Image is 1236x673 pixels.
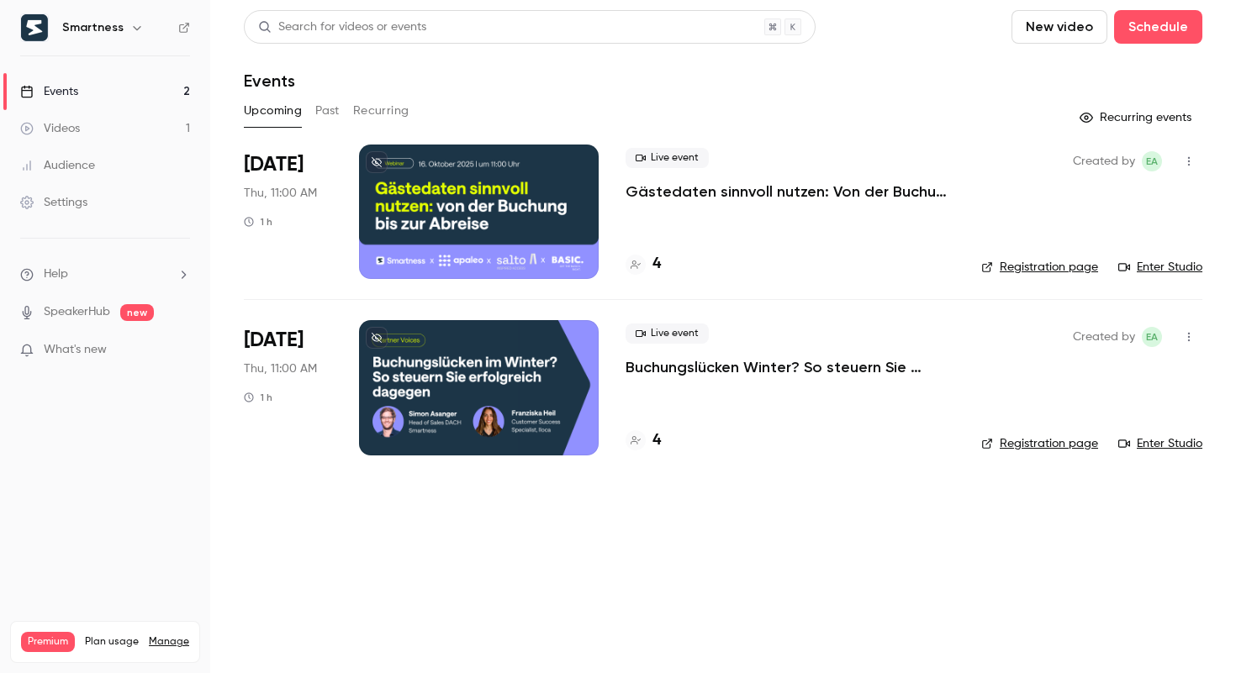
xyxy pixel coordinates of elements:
[21,632,75,652] span: Premium
[1142,151,1162,171] span: Eleonora Aste
[20,83,78,100] div: Events
[626,357,954,377] a: Buchungslücken Winter? So steuern Sie erfolgreich dagegen
[244,320,332,455] div: Oct 30 Thu, 11:00 AM (Europe/Rome)
[353,97,409,124] button: Recurring
[1073,327,1135,347] span: Created by
[1146,151,1158,171] span: EA
[244,151,304,178] span: [DATE]
[652,429,661,452] h4: 4
[315,97,340,124] button: Past
[244,391,272,404] div: 1 h
[1072,104,1202,131] button: Recurring events
[21,14,48,41] img: Smartness
[981,259,1098,276] a: Registration page
[244,97,302,124] button: Upcoming
[626,181,954,202] a: Gästedaten sinnvoll nutzen: Von der Buchung bis zur Abreise
[1073,151,1135,171] span: Created by
[149,635,189,649] a: Manage
[1114,10,1202,44] button: Schedule
[20,120,80,137] div: Videos
[244,185,317,202] span: Thu, 11:00 AM
[44,266,68,283] span: Help
[652,253,661,276] h4: 4
[258,18,426,36] div: Search for videos or events
[244,145,332,279] div: Oct 16 Thu, 11:00 AM (Europe/Rome)
[626,429,661,452] a: 4
[244,327,304,354] span: [DATE]
[20,266,190,283] li: help-dropdown-opener
[626,148,709,168] span: Live event
[1118,259,1202,276] a: Enter Studio
[44,341,107,359] span: What's new
[626,323,709,344] span: Live event
[244,360,317,377] span: Thu, 11:00 AM
[85,635,139,649] span: Plan usage
[626,253,661,276] a: 4
[244,71,295,91] h1: Events
[62,19,124,36] h6: Smartness
[981,435,1098,452] a: Registration page
[1012,10,1107,44] button: New video
[1118,435,1202,452] a: Enter Studio
[1142,327,1162,347] span: Eleonora Aste
[120,304,154,321] span: new
[20,157,95,174] div: Audience
[20,194,87,211] div: Settings
[244,215,272,229] div: 1 h
[1146,327,1158,347] span: EA
[44,303,110,321] a: SpeakerHub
